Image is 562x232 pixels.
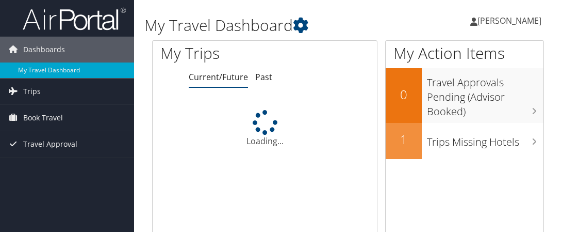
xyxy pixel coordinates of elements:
h1: My Trips [160,42,276,64]
div: Loading... [153,110,377,147]
h2: 0 [386,86,422,103]
a: 1Trips Missing Hotels [386,123,543,159]
h3: Trips Missing Hotels [427,130,543,149]
a: [PERSON_NAME] [470,5,552,36]
span: Dashboards [23,37,65,63]
span: Travel Approval [23,131,77,157]
a: 0Travel Approvals Pending (Advisor Booked) [386,68,543,122]
span: Book Travel [23,105,63,131]
h2: 1 [386,131,422,148]
span: [PERSON_NAME] [477,15,541,26]
h3: Travel Approvals Pending (Advisor Booked) [427,70,543,119]
img: airportal-logo.png [23,7,126,31]
h1: My Travel Dashboard [144,14,416,36]
h1: My Action Items [386,42,543,64]
span: Trips [23,79,41,104]
a: Past [255,71,272,83]
a: Current/Future [189,71,248,83]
